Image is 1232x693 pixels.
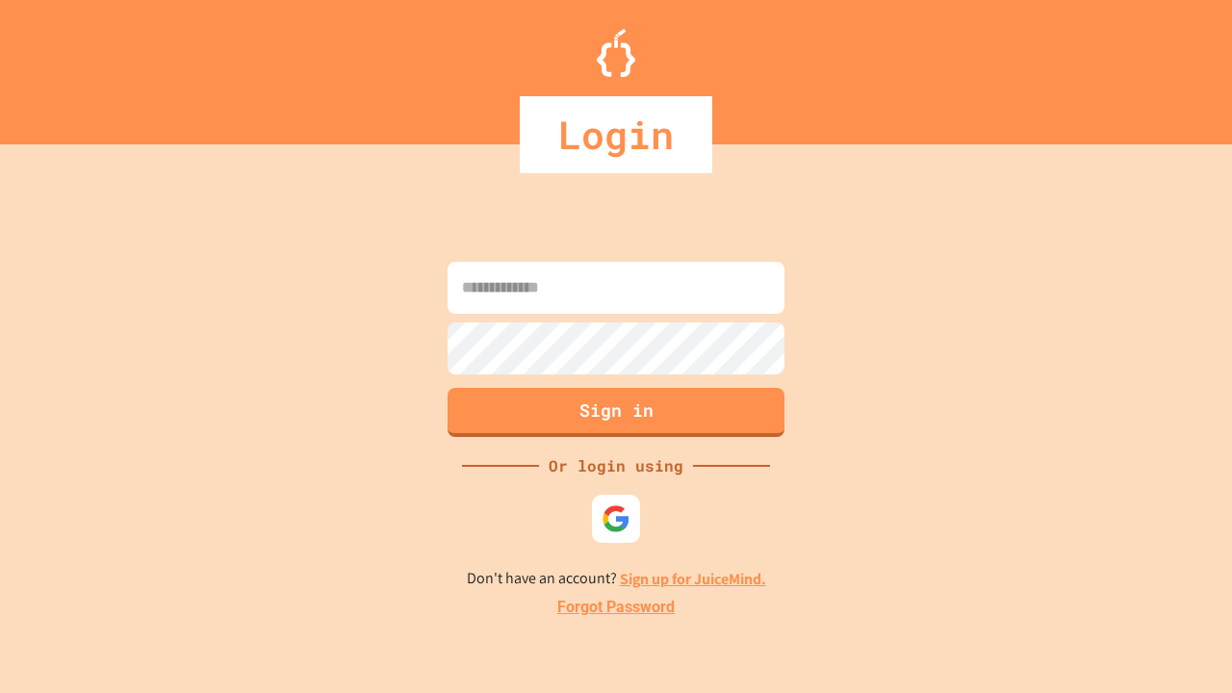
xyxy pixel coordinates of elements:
[448,388,784,437] button: Sign in
[602,504,630,533] img: google-icon.svg
[467,567,766,591] p: Don't have an account?
[539,454,693,477] div: Or login using
[620,569,766,589] a: Sign up for JuiceMind.
[520,96,712,173] div: Login
[557,596,675,619] a: Forgot Password
[597,29,635,77] img: Logo.svg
